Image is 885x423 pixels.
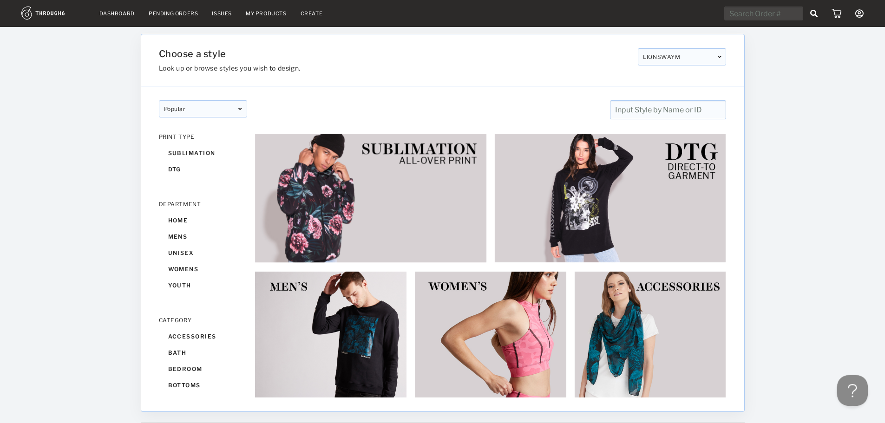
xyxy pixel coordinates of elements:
a: My Products [246,10,287,17]
a: Create [301,10,323,17]
div: home [159,212,247,228]
div: accessories [159,328,247,345]
img: 6ec95eaf-68e2-44b2-82ac-2cbc46e75c33.jpg [255,133,487,263]
h1: Choose a style [159,48,631,59]
div: sublimation [159,145,247,161]
h3: Look up or browse styles you wish to design. [159,64,631,72]
a: Dashboard [99,10,135,17]
div: CATEGORY [159,317,247,324]
div: womens [159,261,247,277]
input: Search Order # [724,7,803,20]
a: Issues [212,10,232,17]
input: Input Style by Name or ID [610,100,726,119]
a: Pending Orders [149,10,198,17]
div: bottoms [159,377,247,393]
div: unisex [159,245,247,261]
div: mens [159,228,247,245]
div: PRINT TYPE [159,133,247,140]
div: DEPARTMENT [159,201,247,208]
img: logo.1c10ca64.svg [21,7,85,20]
div: LIONSWAYM [638,48,726,65]
img: 2e253fe2-a06e-4c8d-8f72-5695abdd75b9.jpg [494,133,727,263]
div: bath [159,345,247,361]
div: bedroom [159,361,247,377]
img: icon_cart.dab5cea1.svg [832,9,841,18]
div: youth [159,277,247,293]
div: popular [159,100,247,117]
iframe: Toggle Customer Support [837,375,868,406]
div: living [159,393,247,410]
div: dtg [159,161,247,177]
